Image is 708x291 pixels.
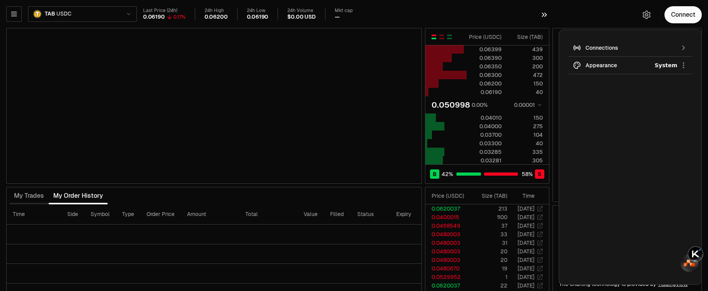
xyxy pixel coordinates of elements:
[425,230,470,239] td: 0.0480003
[425,281,470,290] td: 0.0620037
[287,14,315,21] div: $0.00 USD
[432,99,470,110] div: 0.050998
[467,157,502,164] div: 0.03281
[568,39,692,57] button: Connections
[425,273,470,281] td: 0.0529952
[508,63,543,70] div: 200
[467,45,502,53] div: 0.06399
[7,28,421,183] iframe: Financial Chart
[467,33,502,41] div: Price ( USDC )
[470,281,508,290] td: 22
[205,8,228,14] div: 24h High
[467,131,502,139] div: 0.03700
[467,139,502,147] div: 0.03300
[467,63,502,70] div: 0.06350
[522,170,533,178] span: 58 %
[425,247,470,256] td: 0.0480003
[470,204,508,213] td: 213
[512,100,543,110] button: 0.00001
[586,44,675,52] div: Connections
[45,10,55,17] span: TAB
[514,192,535,200] div: Time
[508,80,543,87] div: 150
[477,192,507,200] div: Size ( TAB )
[467,80,502,87] div: 0.06200
[297,204,324,225] th: Value
[470,213,508,221] td: 1100
[116,204,140,225] th: Type
[287,8,315,14] div: 24h Volume
[425,264,470,273] td: 0.0480670
[508,139,543,147] div: 40
[508,131,543,139] div: 104
[508,71,543,79] div: 472
[470,256,508,264] td: 20
[517,248,535,255] time: [DATE]
[335,8,353,14] div: Mkt cap
[568,57,692,74] button: AppearanceSystem
[467,122,502,130] div: 0.04000
[140,204,181,225] th: Order Price
[335,14,340,21] div: —
[433,170,437,178] span: B
[472,101,488,109] div: 0.00%
[470,221,508,230] td: 37
[49,188,108,204] button: My Order History
[239,204,297,225] th: Total
[143,8,185,14] div: Last Price (24h)
[508,88,543,96] div: 40
[432,192,470,200] div: Price ( USDC )
[439,34,445,40] button: Show Sell Orders Only
[517,282,535,289] time: [DATE]
[173,14,185,20] div: 0.17%
[181,204,239,225] th: Amount
[470,273,508,281] td: 1
[508,33,543,41] div: Size ( TAB )
[425,213,470,221] td: 0.0400015
[470,230,508,239] td: 33
[467,148,502,156] div: 0.03285
[446,34,453,40] button: Show Buy Orders Only
[351,204,390,225] th: Status
[508,114,543,122] div: 150
[517,231,535,238] time: [DATE]
[143,14,165,21] div: 0.06190
[425,239,470,247] td: 0.0480003
[508,54,543,62] div: 300
[61,204,84,225] th: Side
[655,61,677,69] span: System
[470,264,508,273] td: 19
[508,45,543,53] div: 439
[470,247,508,256] td: 20
[84,204,116,225] th: Symbol
[467,71,502,79] div: 0.06300
[586,61,650,69] div: Appearance
[9,188,49,204] button: My Trades
[517,256,535,263] time: [DATE]
[517,239,535,246] time: [DATE]
[470,239,508,247] td: 31
[508,148,543,156] div: 335
[517,265,535,272] time: [DATE]
[683,259,696,267] img: svg+xml,%3Csvg%20xmlns%3D%22http%3A%2F%2Fwww.w3.org%2F2000%2Fsvg%22%20width%3D%2233%22%20height%3...
[425,221,470,230] td: 0.0468549
[508,122,543,130] div: 275
[517,205,535,212] time: [DATE]
[34,10,41,17] img: TAB Logo
[467,114,502,122] div: 0.04010
[324,204,351,225] th: Filled
[431,34,437,40] button: Show Buy and Sell Orders
[390,204,442,225] th: Expiry
[538,170,542,178] span: S
[425,204,470,213] td: 0.0620037
[425,256,470,264] td: 0.0480003
[56,10,71,17] span: USDC
[508,157,543,164] div: 305
[205,14,228,21] div: 0.06200
[467,88,502,96] div: 0.06190
[467,54,502,62] div: 0.06390
[517,222,535,229] time: [DATE]
[7,204,61,225] th: Time
[517,274,535,281] time: [DATE]
[247,8,269,14] div: 24h Low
